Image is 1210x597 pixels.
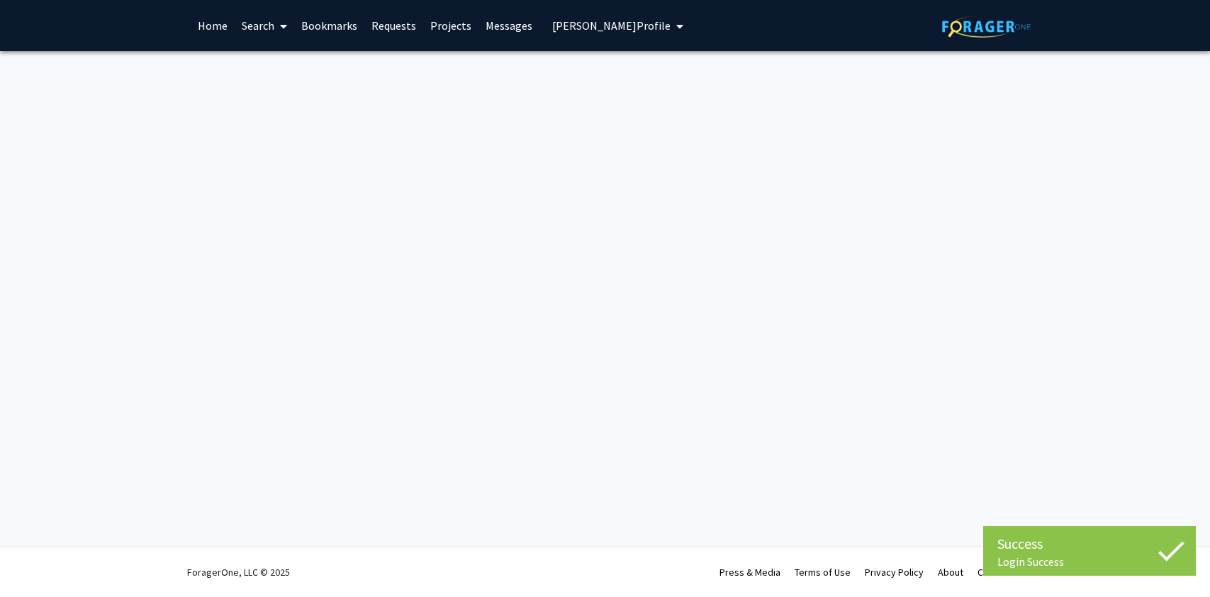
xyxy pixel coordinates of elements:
[795,566,851,579] a: Terms of Use
[423,1,478,50] a: Projects
[478,1,539,50] a: Messages
[364,1,423,50] a: Requests
[187,547,290,597] div: ForagerOne, LLC © 2025
[235,1,294,50] a: Search
[977,566,1024,579] a: Contact Us
[191,1,235,50] a: Home
[942,16,1031,38] img: ForagerOne Logo
[552,18,671,33] span: [PERSON_NAME] Profile
[997,554,1182,569] div: Login Success
[719,566,780,579] a: Press & Media
[938,566,963,579] a: About
[865,566,924,579] a: Privacy Policy
[294,1,364,50] a: Bookmarks
[997,533,1182,554] div: Success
